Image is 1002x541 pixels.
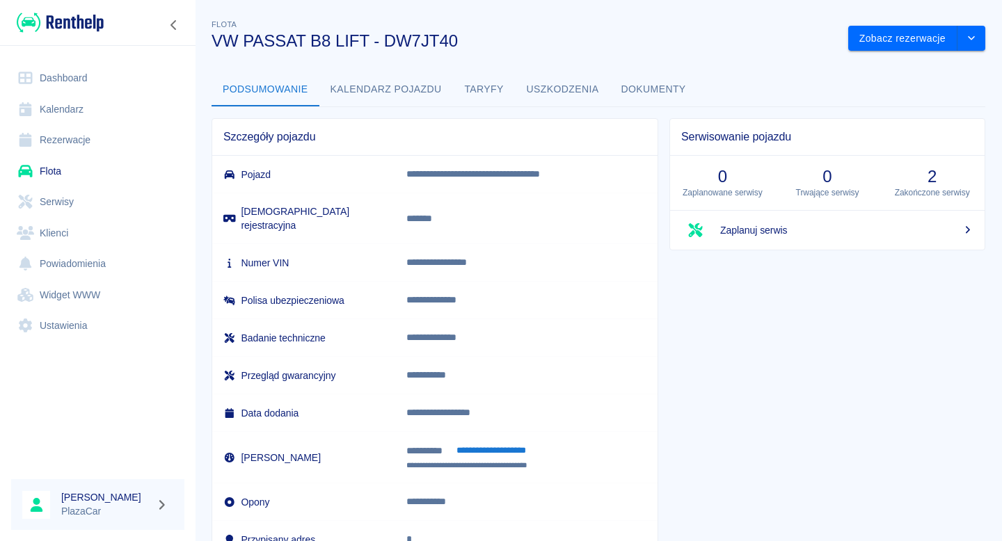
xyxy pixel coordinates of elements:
a: Ustawienia [11,310,184,341]
h3: 2 [891,167,973,186]
button: Dokumenty [610,73,697,106]
h6: Przegląd gwarancyjny [223,369,384,382]
h6: Numer VIN [223,256,384,270]
h6: [PERSON_NAME] [61,490,150,504]
a: Powiadomienia [11,248,184,280]
a: Rezerwacje [11,124,184,156]
a: Zaplanuj serwis [670,211,985,250]
p: Trwające serwisy [786,186,869,199]
a: 2Zakończone serwisy [880,156,985,210]
h3: 0 [681,167,764,186]
button: Zobacz rezerwacje [848,26,957,51]
button: Zwiń nawigację [164,16,184,34]
button: Uszkodzenia [516,73,610,106]
h6: [PERSON_NAME] [223,451,384,465]
p: Zakończone serwisy [891,186,973,199]
a: Dashboard [11,63,184,94]
a: Kalendarz [11,94,184,125]
button: drop-down [957,26,985,51]
h6: Data dodania [223,406,384,420]
a: 0Trwające serwisy [775,156,880,210]
a: Renthelp logo [11,11,104,34]
span: Szczegóły pojazdu [223,130,646,144]
a: Widget WWW [11,280,184,311]
h6: Polisa ubezpieczeniowa [223,293,384,307]
a: 0Zaplanowane serwisy [670,156,775,210]
span: Serwisowanie pojazdu [681,130,973,144]
button: Taryfy [453,73,516,106]
a: Klienci [11,218,184,249]
span: Zaplanuj serwis [720,223,973,238]
button: Podsumowanie [212,73,319,106]
img: Renthelp logo [17,11,104,34]
p: PlazaCar [61,504,150,519]
h6: [DEMOGRAPHIC_DATA] rejestracyjna [223,204,384,232]
h6: Opony [223,495,384,509]
span: Flota [212,20,237,29]
h3: VW PASSAT B8 LIFT - DW7JT40 [212,31,837,51]
p: Zaplanowane serwisy [681,186,764,199]
button: Kalendarz pojazdu [319,73,453,106]
h6: Pojazd [223,168,384,181]
a: Serwisy [11,186,184,218]
h6: Badanie techniczne [223,331,384,345]
h3: 0 [786,167,869,186]
a: Flota [11,156,184,187]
